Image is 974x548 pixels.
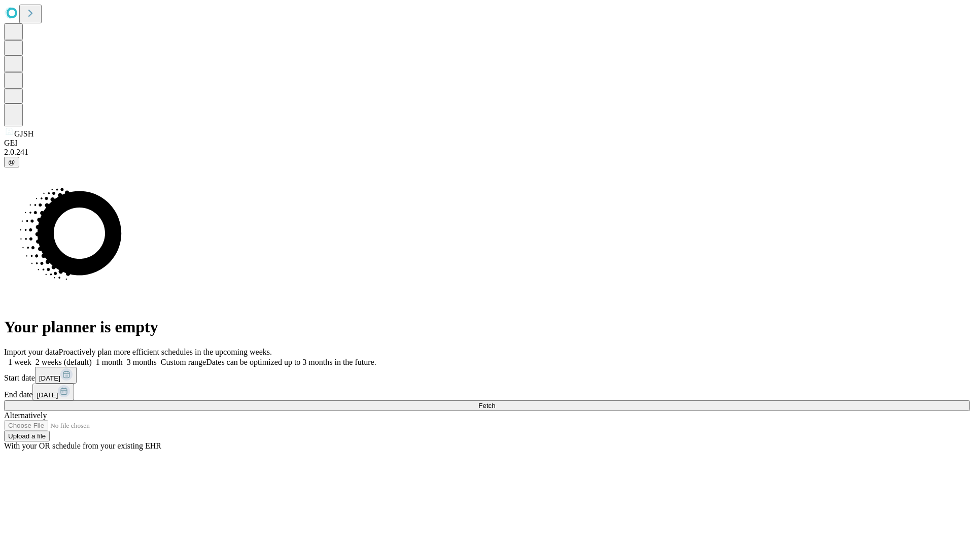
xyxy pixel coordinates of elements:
span: @ [8,158,15,166]
span: With your OR schedule from your existing EHR [4,441,161,450]
button: @ [4,157,19,167]
span: 2 weeks (default) [36,358,92,366]
button: [DATE] [32,384,74,400]
div: End date [4,384,970,400]
div: Start date [4,367,970,384]
span: [DATE] [39,374,60,382]
div: 2.0.241 [4,148,970,157]
span: Import your data [4,348,59,356]
span: 3 months [127,358,157,366]
span: 1 month [96,358,123,366]
span: GJSH [14,129,33,138]
span: 1 week [8,358,31,366]
span: Proactively plan more efficient schedules in the upcoming weeks. [59,348,272,356]
span: [DATE] [37,391,58,399]
button: Upload a file [4,431,50,441]
span: Custom range [161,358,206,366]
button: Fetch [4,400,970,411]
div: GEI [4,139,970,148]
span: Alternatively [4,411,47,420]
span: Dates can be optimized up to 3 months in the future. [206,358,376,366]
button: [DATE] [35,367,77,384]
h1: Your planner is empty [4,318,970,336]
span: Fetch [478,402,495,409]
